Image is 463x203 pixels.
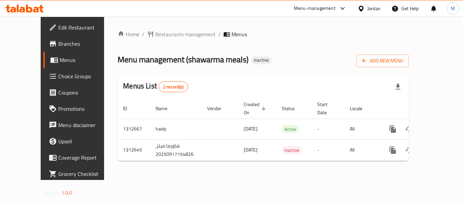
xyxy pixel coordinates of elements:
[312,119,344,139] td: -
[379,98,455,119] th: Actions
[43,133,118,149] a: Upsell
[44,188,61,197] span: Version:
[58,105,113,113] span: Promotions
[362,57,403,65] span: Add New Menu
[159,81,188,92] div: Total records count
[251,56,271,64] div: Inactive
[282,146,302,154] span: Inactive
[123,104,136,113] span: ID
[142,30,144,38] li: /
[244,145,258,154] span: [DATE]
[156,104,176,113] span: Name
[294,4,336,13] div: Menu-management
[43,149,118,166] a: Coverage Report
[58,72,113,80] span: Choice Groups
[118,139,150,161] td: 1312645
[118,98,455,161] table: enhanced table
[356,55,409,67] button: Add New Menu
[385,142,401,158] button: more
[43,36,118,52] a: Branches
[43,117,118,133] a: Menu disclaimer
[60,56,113,64] span: Menus
[62,188,72,197] span: 1.0.0
[367,5,381,12] div: Jordan
[344,139,379,161] td: All
[282,125,299,133] span: Active
[282,104,304,113] span: Status
[344,119,379,139] td: All
[147,30,216,38] a: Restaurants management
[251,57,271,63] span: Inactive
[58,170,113,178] span: Grocery Checklist
[385,121,401,137] button: more
[150,119,202,139] td: haidy
[58,137,113,145] span: Upsell
[207,104,230,113] span: Vendor
[43,52,118,68] a: Menus
[451,5,455,12] span: M
[58,121,113,129] span: Menu disclaimer
[390,79,406,95] div: Export file
[43,84,118,101] a: Coupons
[58,23,113,32] span: Edit Restaurant
[43,101,118,117] a: Promotions
[401,142,417,158] button: Change Status
[401,121,417,137] button: Change Status
[43,68,118,84] a: Choice Groups
[58,154,113,162] span: Coverage Report
[244,124,258,133] span: [DATE]
[218,30,221,38] li: /
[155,30,216,38] span: Restaurants management
[43,19,118,36] a: Edit Restaurant
[317,100,336,117] span: Start Date
[58,40,113,48] span: Branches
[58,88,113,97] span: Coupons
[123,81,188,92] h2: Menus List
[159,84,188,90] span: 2 record(s)
[244,100,268,117] span: Created On
[118,30,409,38] nav: breadcrumb
[118,30,139,38] a: Home
[312,139,344,161] td: -
[231,30,247,38] span: Menus
[150,139,202,161] td: شاورما ميلز, 20250917154826
[118,119,150,139] td: 1312667
[118,52,248,67] span: Menu management ( shawarma meals )
[43,166,118,182] a: Grocery Checklist
[350,104,371,113] span: Locale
